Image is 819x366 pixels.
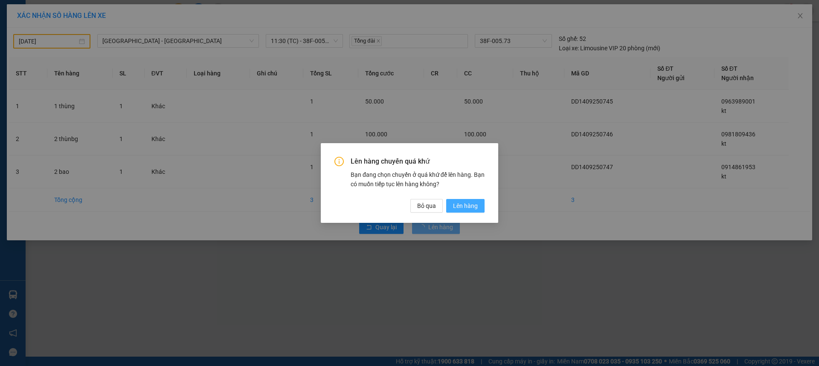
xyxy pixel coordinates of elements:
span: Bỏ qua [417,201,436,210]
button: Lên hàng [446,199,485,213]
span: Lên hàng [453,201,478,210]
span: info-circle [334,157,344,166]
div: Bạn đang chọn chuyến ở quá khứ để lên hàng. Bạn có muốn tiếp tục lên hàng không? [351,170,485,189]
button: Bỏ qua [410,199,443,213]
span: Lên hàng chuyến quá khứ [351,157,485,166]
